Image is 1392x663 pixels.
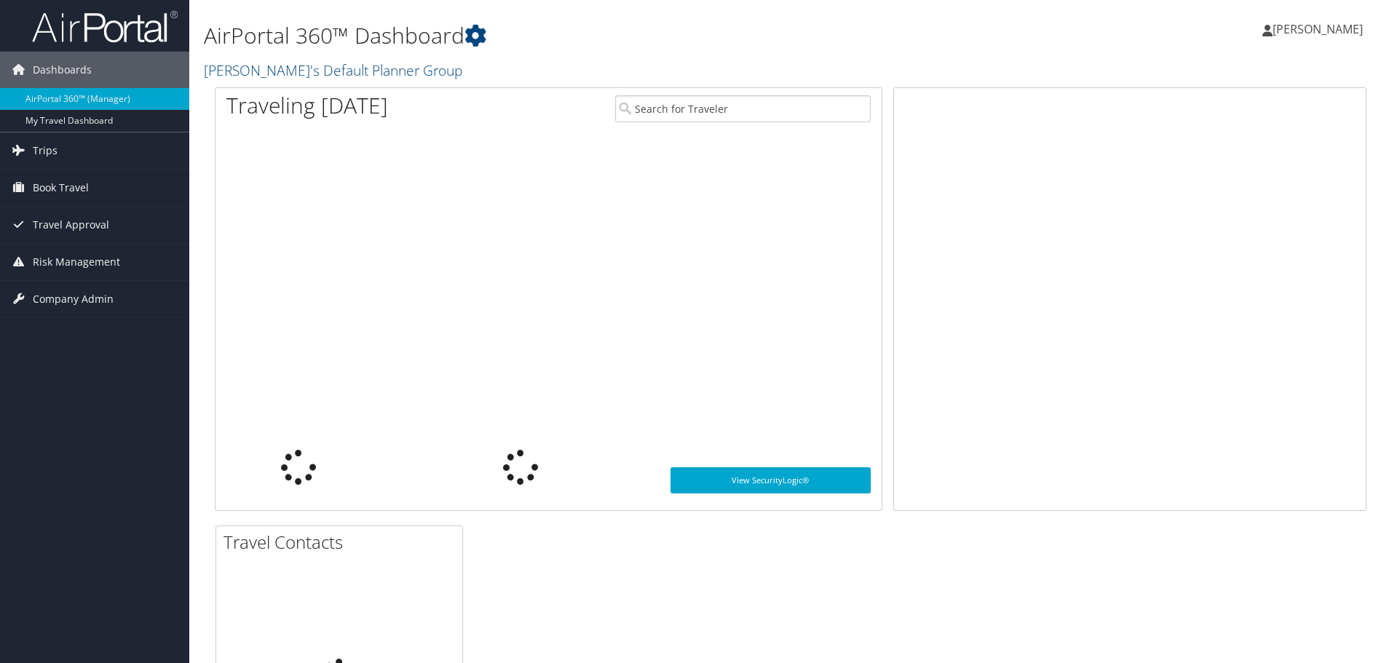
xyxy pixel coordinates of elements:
[1273,21,1363,37] span: [PERSON_NAME]
[204,20,986,51] h1: AirPortal 360™ Dashboard
[615,95,871,122] input: Search for Traveler
[32,9,178,44] img: airportal-logo.png
[33,281,114,317] span: Company Admin
[224,530,462,555] h2: Travel Contacts
[33,207,109,243] span: Travel Approval
[1262,7,1377,51] a: [PERSON_NAME]
[33,170,89,206] span: Book Travel
[33,244,120,280] span: Risk Management
[671,467,871,493] a: View SecurityLogic®
[33,132,58,169] span: Trips
[33,52,92,88] span: Dashboards
[204,60,466,80] a: [PERSON_NAME]'s Default Planner Group
[226,90,388,121] h1: Traveling [DATE]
